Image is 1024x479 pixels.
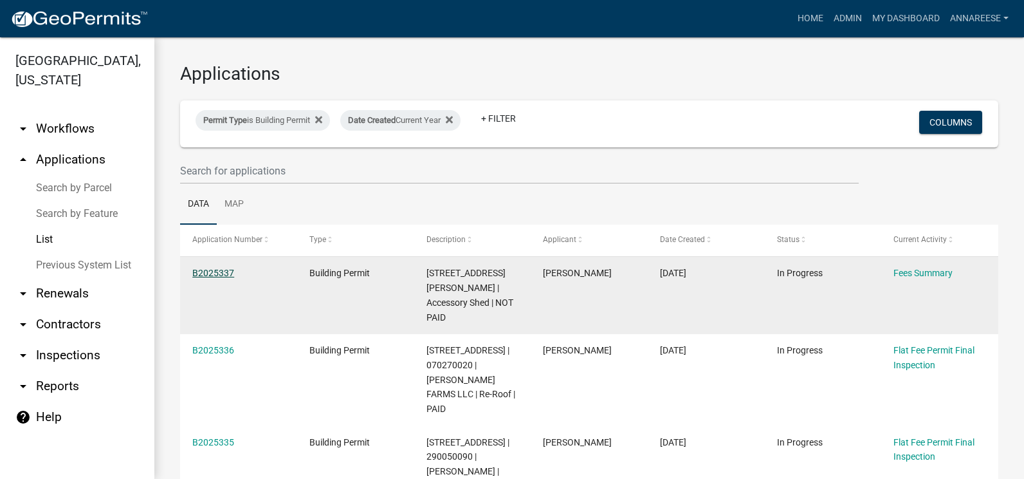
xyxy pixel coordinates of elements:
[543,235,576,244] span: Applicant
[180,158,859,184] input: Search for applications
[15,317,31,332] i: arrow_drop_down
[15,348,31,363] i: arrow_drop_down
[309,268,370,278] span: Building Permit
[777,235,800,244] span: Status
[867,6,945,31] a: My Dashboard
[471,107,526,130] a: + Filter
[297,225,414,256] datatable-header-cell: Type
[192,235,262,244] span: Application Number
[543,437,612,447] span: Gina Gullickson
[192,437,234,447] a: B2025335
[180,225,297,256] datatable-header-cell: Application Number
[15,409,31,425] i: help
[945,6,1014,31] a: annareese
[348,115,396,125] span: Date Created
[426,235,466,244] span: Description
[765,225,882,256] datatable-header-cell: Status
[777,345,823,355] span: In Progress
[543,268,612,278] span: Travis Greenfield
[192,268,234,278] a: B2025337
[893,268,953,278] a: Fees Summary
[180,63,998,85] h3: Applications
[340,110,461,131] div: Current Year
[648,225,765,256] datatable-header-cell: Date Created
[777,268,823,278] span: In Progress
[792,6,828,31] a: Home
[893,345,974,370] a: Flat Fee Permit Final Inspection
[309,235,326,244] span: Type
[15,286,31,301] i: arrow_drop_down
[426,345,515,414] span: 17543 830TH AVE | 070270020 | KRIKAVA FARMS LLC | Re-Roof | PAID
[180,184,217,225] a: Data
[414,225,531,256] datatable-header-cell: Description
[543,345,612,355] span: Robert Nesset
[660,235,705,244] span: Date Created
[828,6,867,31] a: Admin
[192,345,234,355] a: B2025336
[893,235,947,244] span: Current Activity
[531,225,648,256] datatable-header-cell: Applicant
[893,437,974,462] a: Flat Fee Permit Final Inspection
[217,184,251,225] a: Map
[309,345,370,355] span: Building Permit
[196,110,330,131] div: is Building Permit
[660,268,686,278] span: 09/16/2025
[15,379,31,394] i: arrow_drop_down
[15,152,31,167] i: arrow_drop_up
[777,437,823,447] span: In Progress
[309,437,370,447] span: Building Permit
[919,111,982,134] button: Columns
[203,115,247,125] span: Permit Type
[660,437,686,447] span: 09/15/2025
[426,268,513,322] span: 61243 170TH ST | 100310010 | GREENFIELD,TRAVIS | Accessory Shed | NOT PAID
[15,121,31,136] i: arrow_drop_down
[881,225,998,256] datatable-header-cell: Current Activity
[660,345,686,355] span: 09/16/2025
